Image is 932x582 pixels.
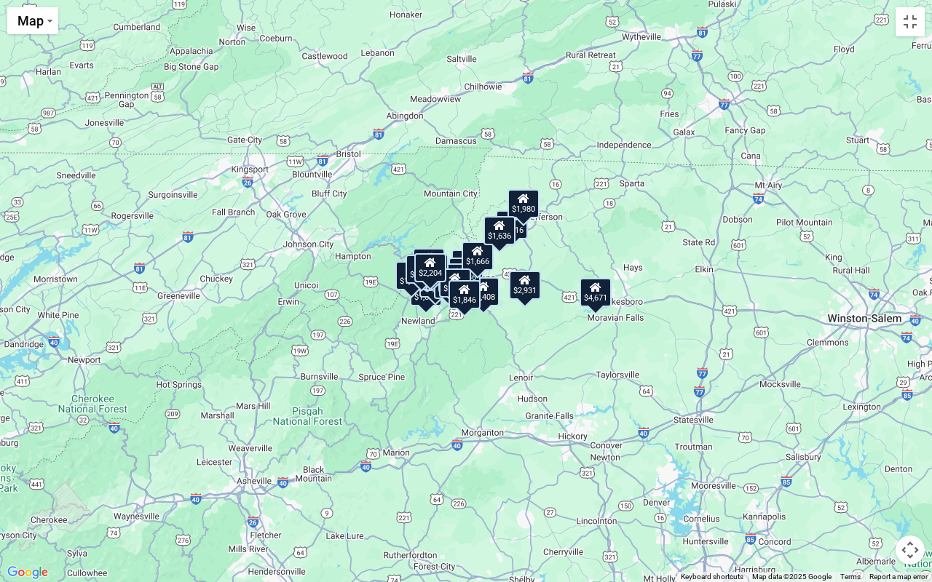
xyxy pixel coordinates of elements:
[681,572,743,582] button: Keyboard shortcuts
[896,535,925,565] button: Map camera controls
[580,278,612,307] div: $4,671
[869,573,928,581] a: Report a map error
[752,573,832,581] span: Map data ©2025 Google
[840,573,861,581] a: Terms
